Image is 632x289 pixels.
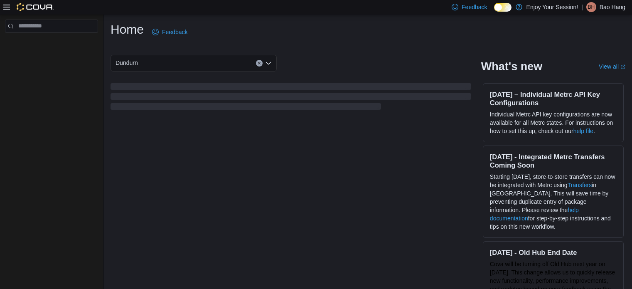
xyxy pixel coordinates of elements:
[5,35,98,54] nav: Complex example
[265,60,272,67] button: Open list of options
[111,85,471,111] span: Loading
[600,2,625,12] p: Bao Hang
[490,173,617,231] p: Starting [DATE], store-to-store transfers can now be integrated with Metrc using in [GEOGRAPHIC_D...
[481,60,542,73] h2: What's new
[573,128,593,134] a: help file
[17,3,54,11] img: Cova
[586,2,596,12] div: Bao Hang
[490,248,617,257] h3: [DATE] - Old Hub End Date
[490,110,617,135] p: Individual Metrc API key configurations are now available for all Metrc states. For instructions ...
[588,2,595,12] span: BH
[526,2,578,12] p: Enjoy Your Session!
[149,24,191,40] a: Feedback
[116,58,138,68] span: Dundurn
[490,153,617,169] h3: [DATE] - Integrated Metrc Transfers Coming Soon
[490,207,579,222] a: help documentation
[620,64,625,69] svg: External link
[494,3,512,12] input: Dark Mode
[162,28,187,36] span: Feedback
[256,60,263,67] button: Clear input
[568,182,592,188] a: Transfers
[111,21,144,38] h1: Home
[462,3,487,11] span: Feedback
[581,2,583,12] p: |
[599,63,625,70] a: View allExternal link
[490,90,617,107] h3: [DATE] – Individual Metrc API Key Configurations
